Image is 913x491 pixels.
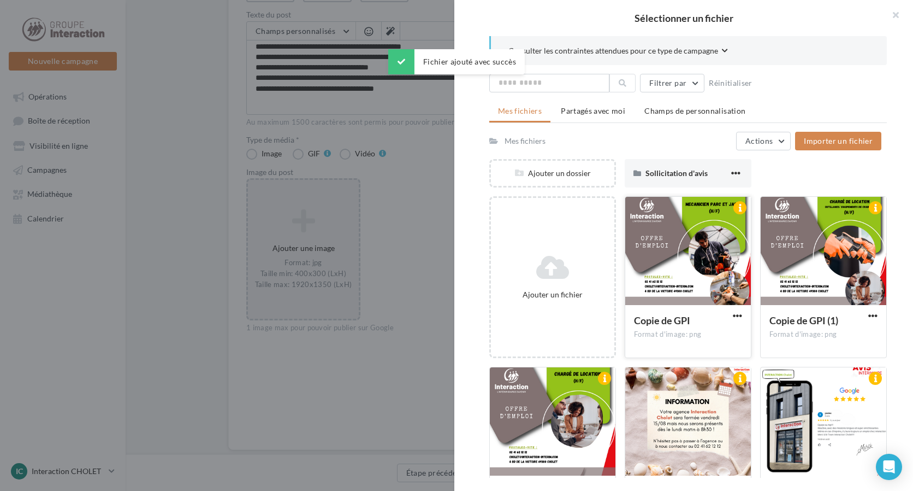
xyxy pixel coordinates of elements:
button: Filtrer par [640,74,704,92]
span: Champs de personnalisation [644,106,745,115]
span: Mes fichiers [498,106,542,115]
div: Fichier ajouté avec succès [388,49,525,74]
span: Copie de GPI [634,314,690,326]
button: Importer un fichier [795,132,881,150]
h2: Sélectionner un fichier [472,13,896,23]
div: Ajouter un dossier [491,168,614,179]
span: Partagés avec moi [561,106,625,115]
span: Consulter les contraintes attendues pour ce type de campagne [508,45,718,56]
div: Open Intercom Messenger [876,454,902,480]
div: Format d'image: png [769,330,878,340]
button: Réinitialiser [704,77,757,90]
span: Sollicitation d'avis [645,168,708,178]
div: Format d'image: png [634,330,742,340]
span: Copie de GPI (1) [769,314,838,326]
span: Importer un fichier [804,136,873,145]
div: Ajouter un fichier [495,289,610,300]
span: Actions [745,136,773,145]
button: Actions [736,132,791,150]
div: Mes fichiers [505,136,546,147]
button: Consulter les contraintes attendues pour ce type de campagne [508,45,728,59]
